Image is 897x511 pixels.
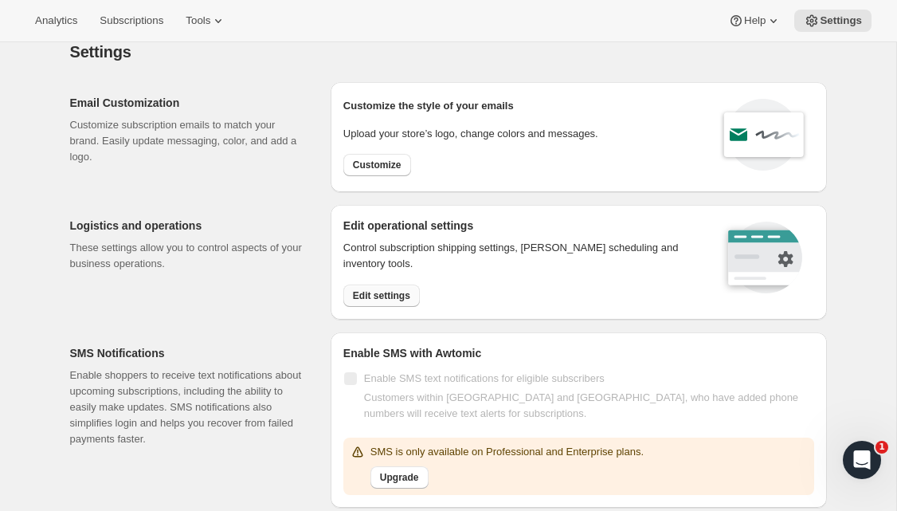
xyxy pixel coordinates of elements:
p: Customize subscription emails to match your brand. Easily update messaging, color, and add a logo. [70,117,305,165]
h2: Logistics and operations [70,218,305,234]
p: Customize the style of your emails [343,98,514,114]
h2: Edit operational settings [343,218,699,234]
h2: Enable SMS with Awtomic [343,345,814,361]
button: Tools [176,10,236,32]
button: Help [719,10,791,32]
span: Customers within [GEOGRAPHIC_DATA] and [GEOGRAPHIC_DATA], who have added phone numbers will recei... [364,391,798,419]
button: Subscriptions [90,10,173,32]
button: Upgrade [370,466,429,489]
button: Edit settings [343,285,420,307]
button: Settings [794,10,872,32]
span: Edit settings [353,289,410,302]
span: Customize [353,159,401,171]
button: Analytics [25,10,87,32]
h2: Email Customization [70,95,305,111]
p: These settings allow you to control aspects of your business operations. [70,240,305,272]
p: Upload your store’s logo, change colors and messages. [343,126,598,142]
span: Analytics [35,14,77,27]
h2: SMS Notifications [70,345,305,361]
iframe: Intercom live chat [843,441,881,479]
p: SMS is only available on Professional and Enterprise plans. [370,444,644,460]
span: Enable SMS text notifications for eligible subscribers [364,372,605,384]
span: Help [744,14,766,27]
span: Settings [70,43,131,61]
p: Control subscription shipping settings, [PERSON_NAME] scheduling and inventory tools. [343,240,699,272]
span: Subscriptions [100,14,163,27]
span: 1 [875,441,888,454]
span: Upgrade [380,471,419,484]
span: Tools [186,14,210,27]
button: Customize [343,154,411,176]
span: Settings [820,14,862,27]
p: Enable shoppers to receive text notifications about upcoming subscriptions, including the ability... [70,368,305,447]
